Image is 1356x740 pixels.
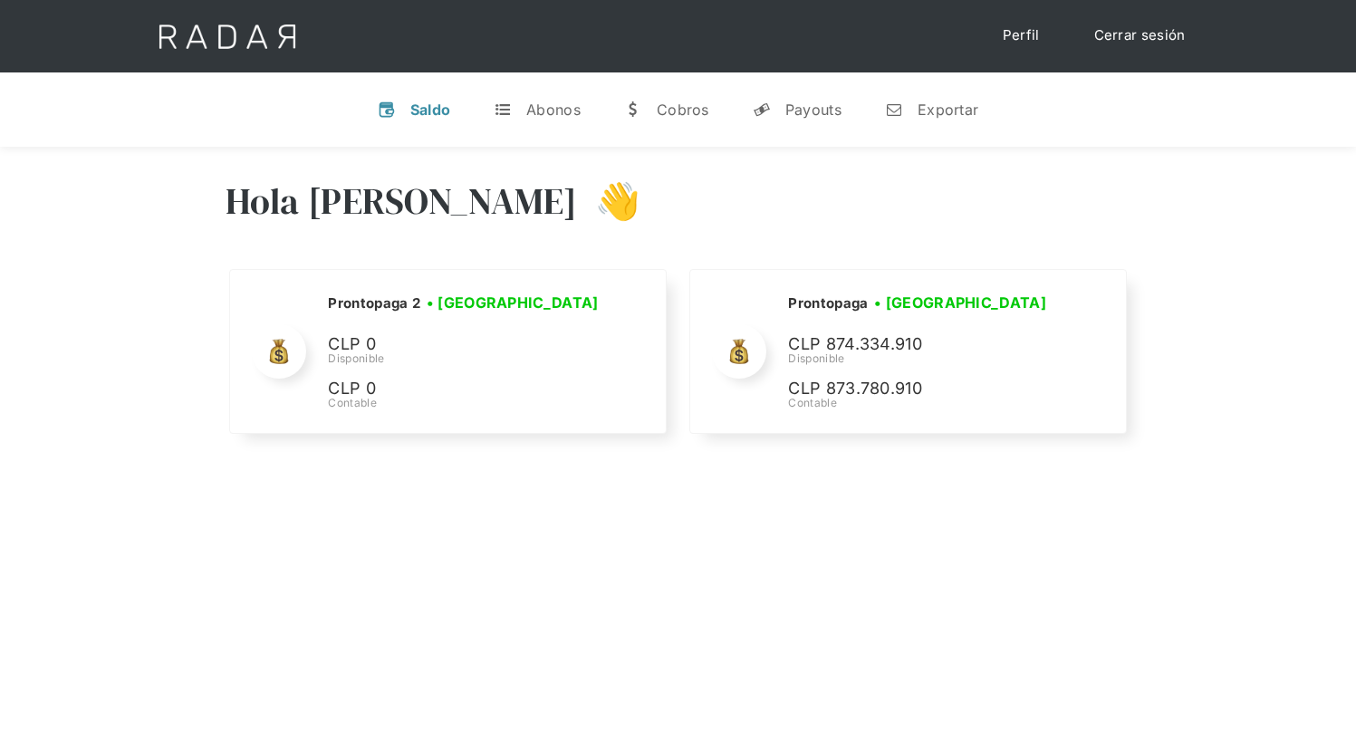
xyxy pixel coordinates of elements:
a: Cerrar sesión [1076,18,1204,53]
h2: Prontopaga [788,294,868,312]
h3: • [GEOGRAPHIC_DATA] [427,292,599,313]
p: CLP 0 [328,332,600,358]
div: Saldo [410,101,451,119]
p: CLP 0 [328,376,600,402]
div: Cobros [657,101,709,119]
h3: 👋 [577,178,640,224]
div: Abonos [526,101,581,119]
div: n [885,101,903,119]
div: t [494,101,512,119]
div: y [753,101,771,119]
div: Payouts [785,101,841,119]
div: Disponible [788,351,1060,367]
div: Contable [788,395,1060,411]
h3: Hola [PERSON_NAME] [226,178,577,224]
p: CLP 874.334.910 [788,332,1060,358]
p: CLP 873.780.910 [788,376,1060,402]
div: Contable [328,395,604,411]
div: Disponible [328,351,604,367]
div: v [378,101,396,119]
a: Perfil [985,18,1058,53]
h3: • [GEOGRAPHIC_DATA] [874,292,1046,313]
div: w [624,101,642,119]
h2: Prontopaga 2 [328,294,420,312]
div: Exportar [918,101,978,119]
